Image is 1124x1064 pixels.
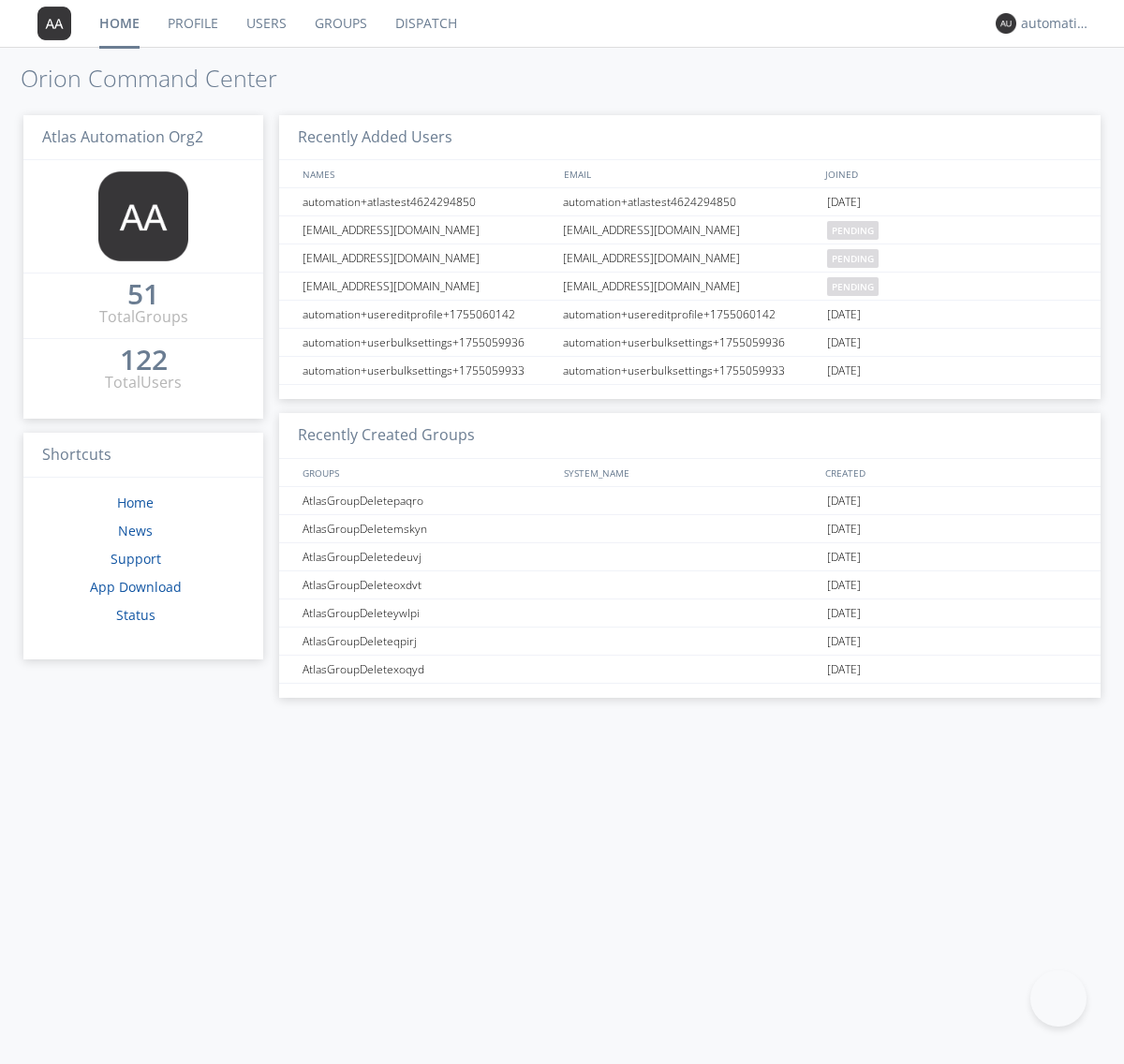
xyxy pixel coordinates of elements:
span: [DATE] [827,487,861,515]
div: JOINED [821,160,1083,187]
span: [DATE] [827,543,861,571]
div: [EMAIL_ADDRESS][DOMAIN_NAME] [298,216,557,244]
span: [DATE] [827,357,861,385]
span: [DATE] [827,656,861,684]
div: GROUPS [298,459,555,486]
div: [EMAIL_ADDRESS][DOMAIN_NAME] [558,244,822,272]
a: AtlasGroupDeletedeuvj[DATE] [279,543,1101,571]
a: 51 [127,285,159,306]
div: AtlasGroupDeleteywlpi [298,599,557,627]
div: NAMES [298,160,555,187]
div: automation+atlastest4624294850 [558,188,822,215]
div: [EMAIL_ADDRESS][DOMAIN_NAME] [298,244,557,272]
div: AtlasGroupDeletedeuvj [298,543,557,570]
a: AtlasGroupDeleteywlpi[DATE] [279,599,1101,628]
span: [DATE] [827,571,861,599]
h3: Recently Created Groups [279,413,1101,459]
span: [DATE] [827,599,861,628]
div: SYSTEM_NAME [559,459,821,486]
span: pending [827,249,879,268]
span: [DATE] [827,188,861,216]
a: App Download [90,578,182,596]
span: [DATE] [827,301,861,329]
a: News [118,522,153,539]
h3: Shortcuts [23,433,263,479]
a: AtlasGroupDeletepaqro[DATE] [279,487,1101,515]
img: 373638.png [37,7,71,40]
div: [EMAIL_ADDRESS][DOMAIN_NAME] [298,273,557,300]
img: 373638.png [996,13,1016,34]
a: AtlasGroupDeletemskyn[DATE] [279,515,1101,543]
a: AtlasGroupDeleteqpirj[DATE] [279,628,1101,656]
span: Atlas Automation Org2 [42,126,203,147]
a: AtlasGroupDeleteoxdvt[DATE] [279,571,1101,599]
h3: Recently Added Users [279,115,1101,161]
a: automation+usereditprofile+1755060142automation+usereditprofile+1755060142[DATE] [279,301,1101,329]
div: Total Users [105,372,182,393]
a: Status [116,606,155,624]
div: AtlasGroupDeleteqpirj [298,628,557,655]
img: 373638.png [98,171,188,261]
div: AtlasGroupDeletexoqyd [298,656,557,683]
div: 51 [127,285,159,303]
span: pending [827,221,879,240]
div: automation+usereditprofile+1755060142 [298,301,557,328]
span: [DATE] [827,515,861,543]
div: CREATED [821,459,1083,486]
a: [EMAIL_ADDRESS][DOMAIN_NAME][EMAIL_ADDRESS][DOMAIN_NAME]pending [279,216,1101,244]
span: [DATE] [827,329,861,357]
a: Home [117,494,154,511]
div: automation+usereditprofile+1755060142 [558,301,822,328]
div: automation+userbulksettings+1755059933 [558,357,822,384]
div: automation+userbulksettings+1755059933 [298,357,557,384]
a: automation+userbulksettings+1755059936automation+userbulksettings+1755059936[DATE] [279,329,1101,357]
div: Total Groups [99,306,188,328]
a: 122 [120,350,168,372]
a: [EMAIL_ADDRESS][DOMAIN_NAME][EMAIL_ADDRESS][DOMAIN_NAME]pending [279,273,1101,301]
span: pending [827,277,879,296]
a: [EMAIL_ADDRESS][DOMAIN_NAME][EMAIL_ADDRESS][DOMAIN_NAME]pending [279,244,1101,273]
a: automation+atlastest4624294850automation+atlastest4624294850[DATE] [279,188,1101,216]
div: [EMAIL_ADDRESS][DOMAIN_NAME] [558,216,822,244]
a: Support [111,550,161,568]
div: 122 [120,350,168,369]
a: AtlasGroupDeletexoqyd[DATE] [279,656,1101,684]
div: AtlasGroupDeleteoxdvt [298,571,557,598]
div: automation+userbulksettings+1755059936 [298,329,557,356]
iframe: Toggle Customer Support [1030,970,1087,1027]
div: AtlasGroupDeletemskyn [298,515,557,542]
div: AtlasGroupDeletepaqro [298,487,557,514]
div: automation+atlastest4624294850 [298,188,557,215]
a: automation+userbulksettings+1755059933automation+userbulksettings+1755059933[DATE] [279,357,1101,385]
div: [EMAIL_ADDRESS][DOMAIN_NAME] [558,273,822,300]
div: automation+userbulksettings+1755059936 [558,329,822,356]
div: EMAIL [559,160,821,187]
span: [DATE] [827,628,861,656]
div: automation+atlas+default+group+org2 [1021,14,1091,33]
